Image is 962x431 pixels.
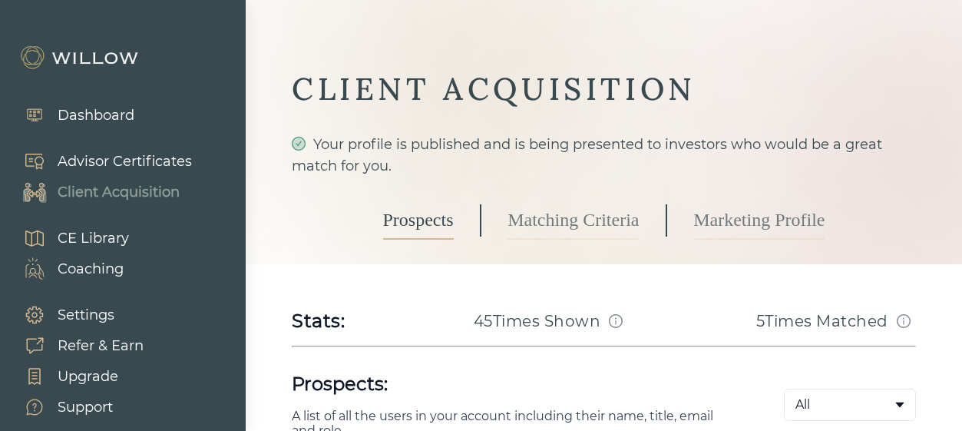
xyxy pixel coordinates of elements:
div: Support [58,397,113,418]
a: Matching Criteria [507,201,639,240]
div: CE Library [58,228,129,249]
div: Stats: [292,309,345,333]
a: Client Acquisition [8,177,192,207]
span: caret-down [894,399,906,411]
a: Marketing Profile [693,201,825,240]
div: CLIENT ACQUISITION [292,69,916,109]
div: Upgrade [58,366,118,387]
div: Refer & Earn [58,336,144,356]
div: Coaching [58,259,124,280]
a: Dashboard [8,100,134,131]
span: check-circle [292,137,306,151]
div: Your profile is published and is being presented to investors who would be a great match for you. [292,134,916,177]
button: Match info [603,309,628,333]
div: Settings [58,305,114,326]
span: info-circle [609,314,623,328]
a: Refer & Earn [8,330,144,361]
div: Dashboard [58,105,134,126]
a: CE Library [8,223,129,254]
a: Upgrade [8,361,144,392]
div: Client Acquisition [58,182,180,203]
h1: Prospects: [292,372,735,396]
button: Match info [891,309,916,333]
a: Coaching [8,254,129,284]
a: Prospects [383,201,454,240]
img: Willow [19,45,142,70]
a: Settings [8,300,144,330]
span: info-circle [897,314,911,328]
div: Advisor Certificates [58,151,192,172]
span: All [795,396,810,414]
a: Advisor Certificates [8,146,192,177]
h3: 45 Times Shown [474,310,601,332]
h3: 5 Times Matched [756,310,888,332]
